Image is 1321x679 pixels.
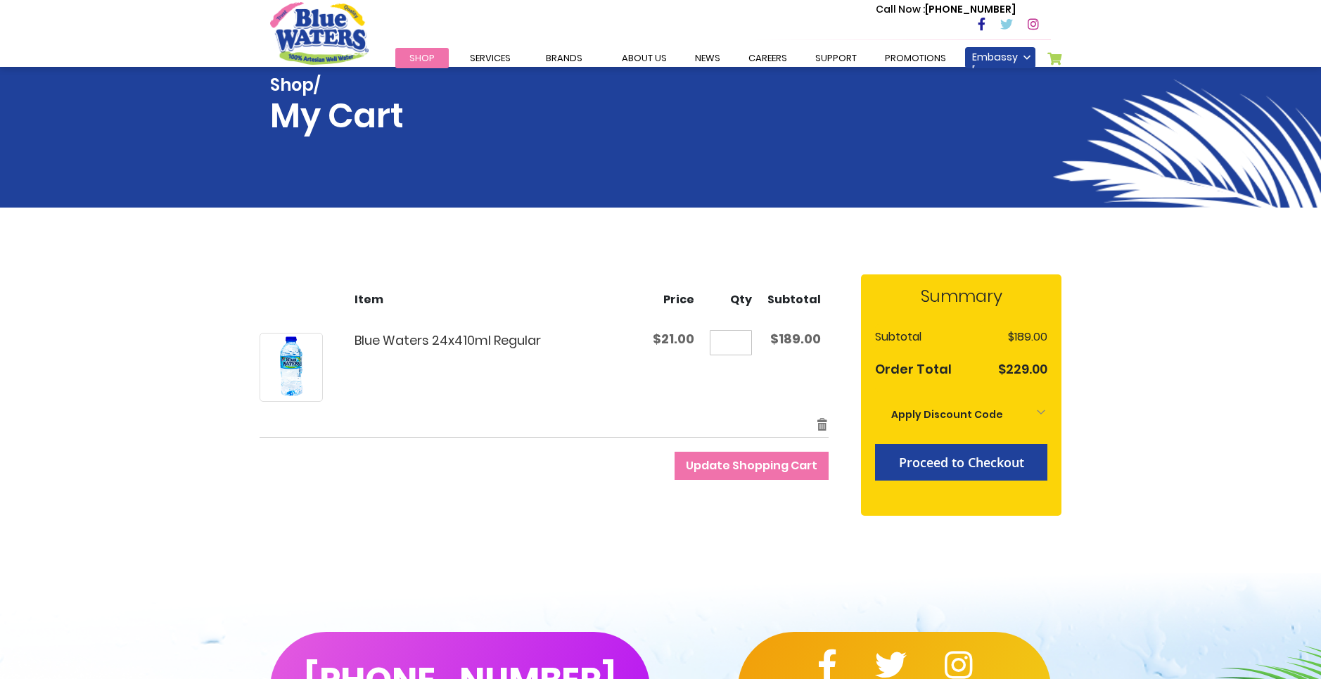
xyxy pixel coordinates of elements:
span: Price [663,291,694,307]
span: Item [355,291,383,307]
span: Proceed to Checkout [899,454,1024,471]
a: Blue Waters 24x410ml Regular [355,331,541,349]
strong: Apply Discount Code [891,407,1003,421]
span: Update Shopping Cart [686,457,817,474]
span: Services [470,51,511,65]
p: [PHONE_NUMBER] [876,2,1016,17]
a: Embassy [GEOGRAPHIC_DATA] [965,47,1035,68]
h1: My Cart [270,75,404,136]
span: Brands [546,51,582,65]
span: Shop/ [270,75,404,96]
span: Shop [409,51,435,65]
strong: Summary [875,284,1047,309]
span: $21.00 [653,330,694,348]
a: store logo [270,2,369,64]
span: $229.00 [998,360,1047,378]
button: Proceed to Checkout [875,444,1047,481]
a: about us [608,48,681,68]
th: Subtotal [875,324,983,350]
strong: Order Total [875,357,952,379]
img: Blue Waters 24x410ml Regular [260,336,322,398]
a: Promotions [871,48,960,68]
span: $189.00 [770,330,821,348]
span: Call Now : [876,2,925,16]
span: Subtotal [767,291,821,307]
a: Blue Waters 24x410ml Regular [260,333,323,402]
a: support [801,48,871,68]
a: News [681,48,734,68]
span: Qty [730,291,752,307]
a: careers [734,48,801,68]
button: Update Shopping Cart [675,452,829,480]
span: $189.00 [1008,329,1047,345]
